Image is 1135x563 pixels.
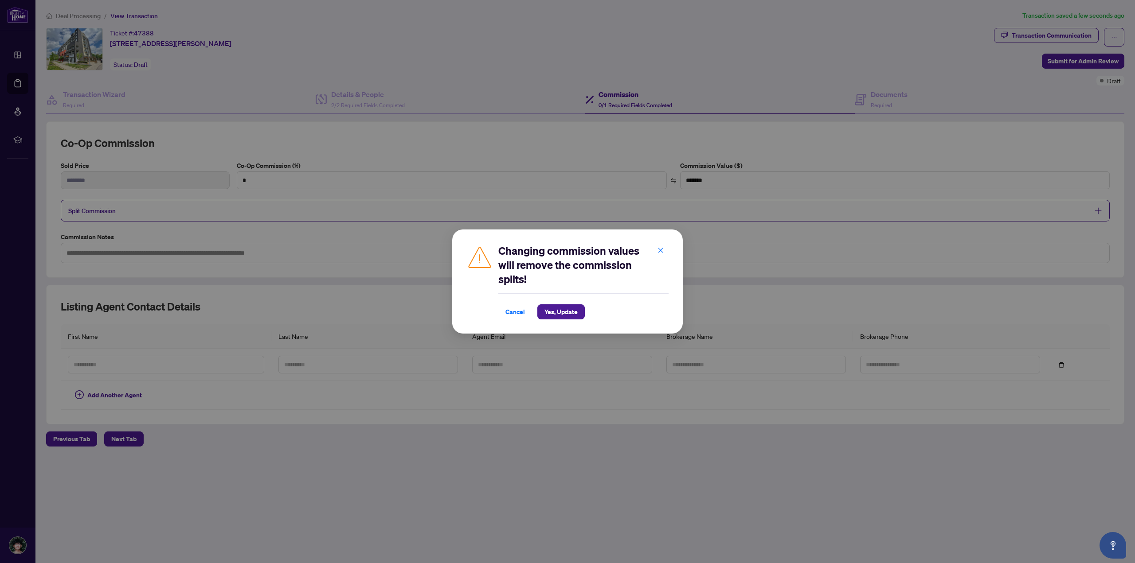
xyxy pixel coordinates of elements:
[505,305,525,319] span: Cancel
[498,304,532,319] button: Cancel
[658,247,664,253] span: close
[466,244,493,270] img: Caution Icon
[544,305,578,319] span: Yes, Update
[1100,532,1126,559] button: Open asap
[498,244,669,286] h2: Changing commission values will remove the commission splits!
[537,304,585,319] button: Yes, Update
